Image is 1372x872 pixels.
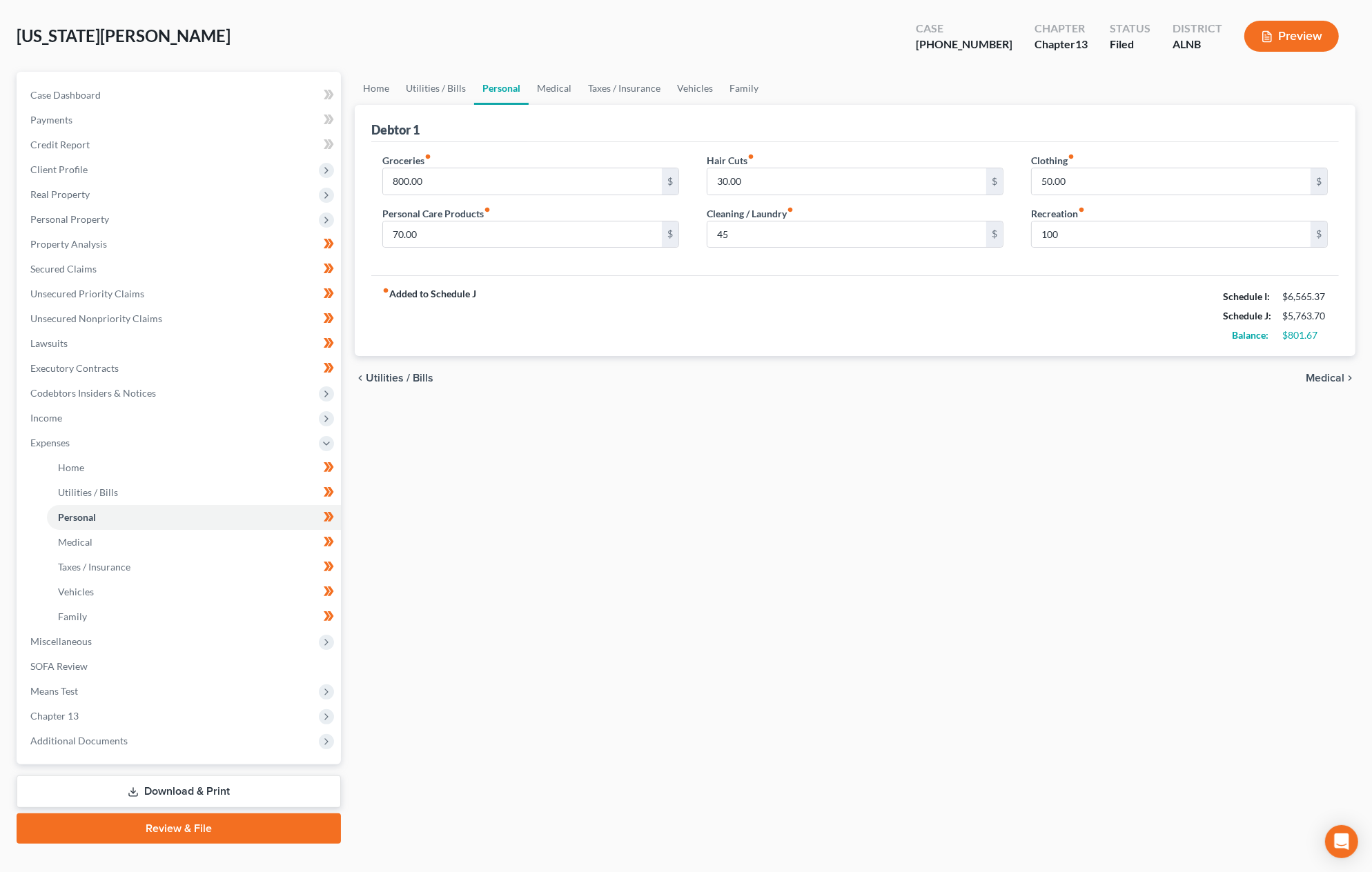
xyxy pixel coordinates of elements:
span: Miscellaneous [30,635,92,647]
div: $ [986,168,1003,195]
div: $5,763.70 [1282,309,1328,323]
a: Executory Contracts [19,356,341,381]
div: Chapter [1035,37,1088,52]
a: Family [721,72,767,105]
a: Medical [529,72,580,105]
span: Medical [58,536,92,548]
strong: Schedule I: [1223,290,1270,302]
a: Payments [19,108,341,132]
span: Unsecured Nonpriority Claims [30,313,162,324]
a: Medical [47,530,341,555]
i: fiber_manual_record [747,153,754,160]
span: Taxes / Insurance [58,561,130,573]
span: Credit Report [30,139,90,150]
span: Property Analysis [30,238,107,250]
span: Income [30,412,62,424]
strong: Schedule J: [1223,310,1271,321]
span: 13 [1075,37,1088,50]
span: Medical [1306,373,1344,384]
a: Vehicles [47,579,341,604]
strong: Balance: [1232,329,1268,341]
div: Debtor 1 [371,121,420,138]
span: Lawsuits [30,337,68,349]
span: Vehicles [58,586,94,597]
i: fiber_manual_record [1068,153,1075,160]
label: Hair Cuts [707,153,754,168]
strong: Added to Schedule J [382,287,476,345]
label: Personal Care Products [382,206,491,221]
div: $ [1311,168,1327,195]
button: Preview [1244,21,1339,52]
a: Unsecured Nonpriority Claims [19,306,341,331]
input: -- [707,168,986,195]
div: Case [916,21,1012,37]
span: [US_STATE][PERSON_NAME] [17,26,231,46]
a: Personal [474,72,529,105]
div: $ [1311,221,1327,248]
div: Status [1110,21,1150,37]
div: Filed [1110,37,1150,52]
input: -- [383,221,662,248]
a: Lawsuits [19,331,341,356]
a: Case Dashboard [19,83,341,108]
span: Means Test [30,685,78,697]
input: -- [1032,168,1311,195]
i: fiber_manual_record [1078,206,1085,213]
div: District [1173,21,1222,37]
span: Additional Documents [30,735,128,746]
span: Expenses [30,437,70,448]
a: Home [47,455,341,480]
i: fiber_manual_record [484,206,491,213]
i: fiber_manual_record [424,153,431,160]
span: Secured Claims [30,263,97,275]
i: fiber_manual_record [382,287,389,294]
label: Clothing [1031,153,1075,168]
span: Home [58,462,84,473]
span: Payments [30,114,72,126]
a: Utilities / Bills [398,72,474,105]
div: $6,565.37 [1282,290,1328,304]
span: Utilities / Bills [366,373,433,384]
span: Personal [58,511,96,523]
a: Family [47,604,341,629]
a: Review & File [17,813,341,844]
a: Taxes / Insurance [47,555,341,579]
i: fiber_manual_record [787,206,794,213]
input: -- [707,221,986,248]
button: Medical chevron_right [1306,373,1355,384]
span: Executory Contracts [30,362,119,374]
label: Groceries [382,153,431,168]
span: Utilities / Bills [58,486,118,498]
i: chevron_right [1344,373,1355,384]
div: $ [662,168,678,195]
a: Home [355,72,398,105]
a: SOFA Review [19,654,341,679]
input: -- [1032,221,1311,248]
a: Personal [47,505,341,530]
span: Family [58,611,87,622]
div: $801.67 [1282,328,1328,342]
a: Vehicles [669,72,721,105]
a: Download & Print [17,775,341,808]
div: $ [986,221,1003,248]
span: SOFA Review [30,660,88,672]
input: -- [383,168,662,195]
a: Credit Report [19,132,341,157]
div: ALNB [1173,37,1222,52]
span: Case Dashboard [30,89,101,101]
a: Taxes / Insurance [580,72,669,105]
label: Cleaning / Laundry [707,206,794,221]
div: [PHONE_NUMBER] [916,37,1012,52]
span: Client Profile [30,163,88,175]
label: Recreation [1031,206,1085,221]
span: Codebtors Insiders & Notices [30,387,156,399]
div: $ [662,221,678,248]
span: Personal Property [30,213,109,225]
span: Real Property [30,188,90,200]
span: Chapter 13 [30,710,79,722]
div: Open Intercom Messenger [1325,825,1358,858]
a: Property Analysis [19,232,341,257]
a: Secured Claims [19,257,341,281]
a: Utilities / Bills [47,480,341,505]
i: chevron_left [355,373,366,384]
